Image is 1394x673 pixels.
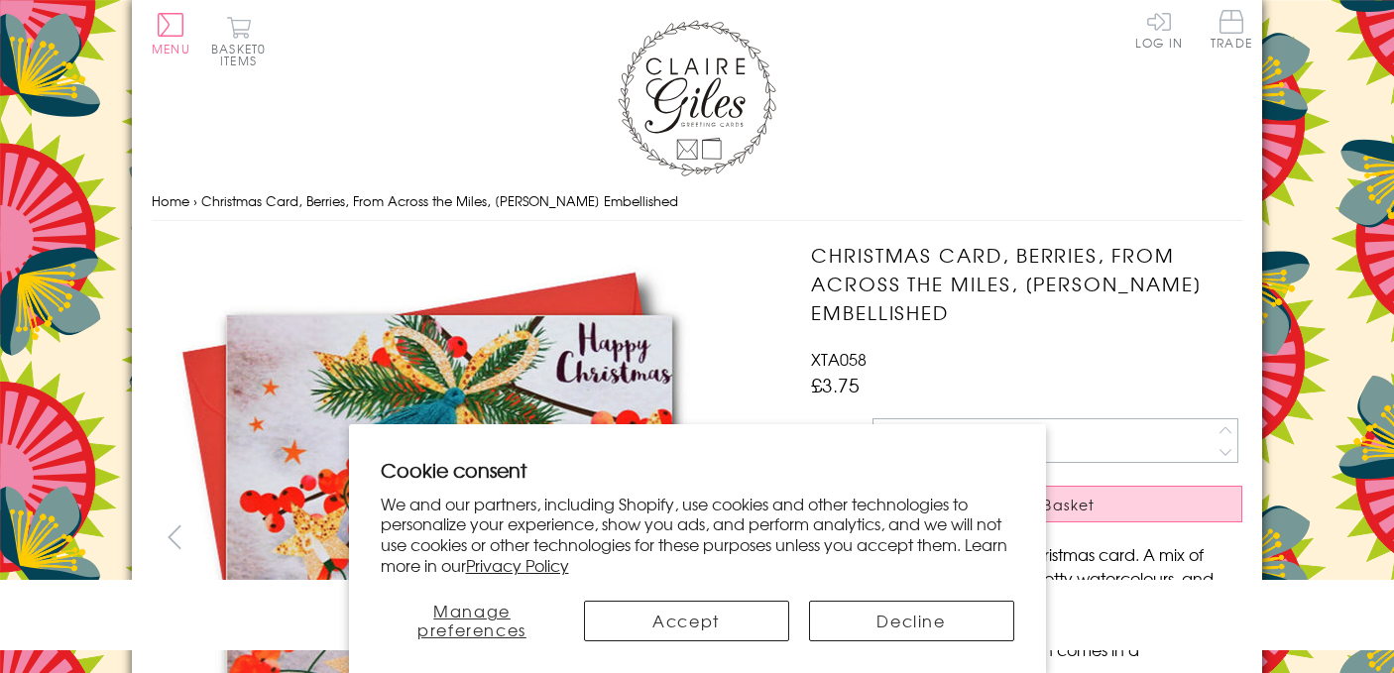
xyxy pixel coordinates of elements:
[809,601,1014,641] button: Decline
[220,40,266,69] span: 0 items
[1211,10,1252,53] a: Trade
[193,191,197,210] span: ›
[1211,10,1252,49] span: Trade
[417,599,526,641] span: Manage preferences
[1135,10,1183,49] a: Log In
[381,601,564,641] button: Manage preferences
[381,494,1014,576] p: We and our partners, including Shopify, use cookies and other technologies to personalize your ex...
[152,40,190,57] span: Menu
[152,514,196,559] button: prev
[811,371,860,398] span: £3.75
[211,16,266,66] button: Basket0 items
[618,20,776,176] img: Claire Giles Greetings Cards
[152,181,1242,222] nav: breadcrumbs
[152,191,189,210] a: Home
[152,13,190,55] button: Menu
[811,241,1242,326] h1: Christmas Card, Berries, From Across the Miles, [PERSON_NAME] Embellished
[381,456,1014,484] h2: Cookie consent
[201,191,678,210] span: Christmas Card, Berries, From Across the Miles, [PERSON_NAME] Embellished
[466,553,569,577] a: Privacy Policy
[811,347,867,371] span: XTA058
[584,601,789,641] button: Accept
